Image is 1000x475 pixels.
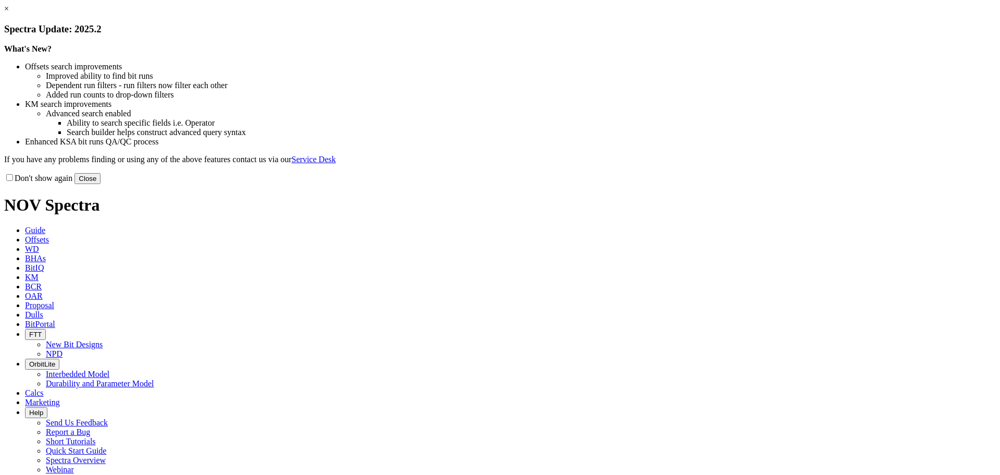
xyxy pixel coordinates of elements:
[74,173,101,184] button: Close
[67,128,996,137] li: Search builder helps construct advanced query syntax
[25,245,39,253] span: WD
[46,109,996,118] li: Advanced search enabled
[25,226,45,235] span: Guide
[25,398,60,407] span: Marketing
[46,340,103,349] a: New Bit Designs
[29,360,55,368] span: OrbitLite
[25,62,996,71] li: Offsets search improvements
[25,291,43,300] span: OAR
[46,379,154,388] a: Durability and Parameter Model
[25,100,996,109] li: KM search improvements
[46,465,74,474] a: Webinar
[4,155,996,164] p: If you have any problems finding or using any of the above features contact us via our
[4,174,72,182] label: Don't show again
[46,71,996,81] li: Improved ability to find bit runs
[4,44,52,53] strong: What's New?
[46,456,106,465] a: Spectra Overview
[25,235,49,244] span: Offsets
[46,90,996,100] li: Added run counts to drop-down filters
[25,254,46,263] span: BHAs
[25,263,44,272] span: BitIQ
[46,349,63,358] a: NPD
[67,118,996,128] li: Ability to search specific fields i.e. Operator
[46,428,90,436] a: Report a Bug
[25,388,44,397] span: Calcs
[46,418,108,427] a: Send Us Feedback
[25,137,996,147] li: Enhanced KSA bit runs QA/QC process
[25,320,55,328] span: BitPortal
[25,282,42,291] span: BCR
[46,81,996,90] li: Dependent run filters - run filters now filter each other
[4,4,9,13] a: ×
[292,155,336,164] a: Service Desk
[25,310,43,319] span: Dulls
[46,370,109,379] a: Interbedded Model
[4,196,996,215] h1: NOV Spectra
[6,174,13,181] input: Don't show again
[46,446,106,455] a: Quick Start Guide
[4,23,996,35] h3: Spectra Update: 2025.2
[25,273,39,282] span: KM
[29,409,43,417] span: Help
[25,301,54,310] span: Proposal
[29,331,42,338] span: FTT
[46,437,96,446] a: Short Tutorials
